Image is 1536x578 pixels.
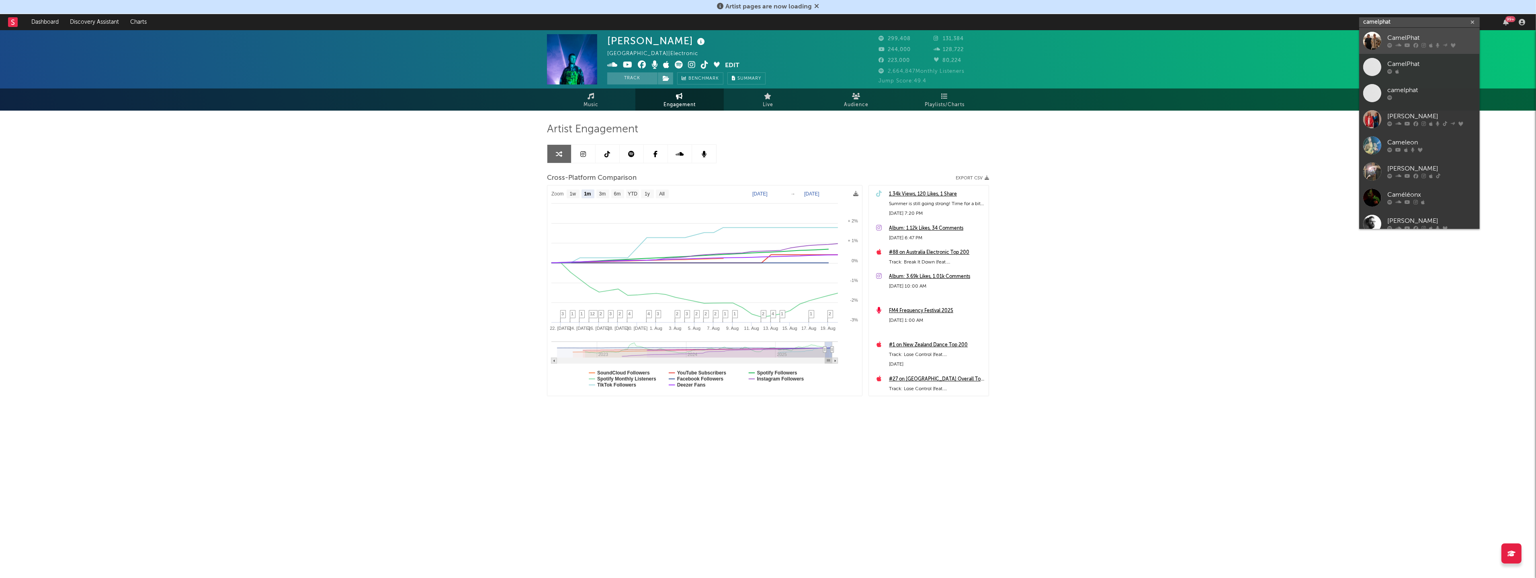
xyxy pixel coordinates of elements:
[889,316,985,325] div: [DATE] 1:00 AM
[125,14,152,30] a: Charts
[1387,33,1476,43] div: CamelPhat
[879,69,965,74] span: 2,664,847 Monthly Listeners
[810,311,812,316] span: 1
[850,298,858,302] text: -2%
[659,191,664,197] text: All
[744,326,759,331] text: 11. Aug
[1387,216,1476,226] div: [PERSON_NAME]
[550,326,571,331] text: 22. [DATE]
[590,311,595,316] span: 12
[570,191,576,197] text: 1w
[889,340,985,350] div: #1 on New Zealand Dance Top 200
[829,311,831,316] span: 2
[714,311,717,316] span: 2
[676,311,678,316] span: 2
[1359,28,1480,54] a: CamelPhat
[804,191,819,197] text: [DATE]
[1387,86,1476,95] div: camelphat
[599,191,606,197] text: 3m
[889,374,985,384] a: #27 on [GEOGRAPHIC_DATA] Overall Top 200
[724,88,812,111] a: Live
[607,49,707,59] div: [GEOGRAPHIC_DATA] | Electronic
[1505,16,1516,22] div: 99 +
[705,311,707,316] span: 2
[801,326,816,331] text: 17. Aug
[607,72,657,84] button: Track
[645,191,650,197] text: 1y
[609,311,612,316] span: 3
[1359,106,1480,132] a: [PERSON_NAME]
[725,4,812,10] span: Artist pages are now loading
[1359,132,1480,158] a: Cameleon
[724,311,726,316] span: 1
[1387,190,1476,200] div: Caméléonx
[657,311,659,316] span: 3
[600,311,602,316] span: 2
[889,384,985,394] div: Track: Lose Control (feat. [GEOGRAPHIC_DATA])
[889,257,985,267] div: Track: Break It Down (feat. [PERSON_NAME]) [Extended]
[1359,211,1480,237] a: [PERSON_NAME]
[1387,138,1476,148] div: Cameleon
[647,311,650,316] span: 4
[1359,17,1480,27] input: Search for artists
[628,311,631,316] span: 4
[889,350,985,360] div: Track: Lose Control (feat. [GEOGRAPHIC_DATA])
[782,326,797,331] text: 15. Aug
[879,58,910,63] span: 223,000
[628,191,637,197] text: YTD
[580,311,583,316] span: 1
[677,72,723,84] a: Benchmark
[725,61,739,71] button: Edit
[889,199,985,209] div: Summer is still going strong! Time for a bit of R&R on the farm after a mad weekend at Unitee & F...
[727,72,766,84] button: Summary
[26,14,64,30] a: Dashboard
[551,191,564,197] text: Zoom
[781,311,783,316] span: 1
[956,176,989,181] button: Export CSV
[626,326,647,331] text: 30. [DATE]
[1387,164,1476,174] div: [PERSON_NAME]
[1359,54,1480,80] a: CamelPhat
[584,100,599,110] span: Music
[607,326,629,331] text: 28. [DATE]
[889,233,985,243] div: [DATE] 6:47 PM
[791,191,795,197] text: →
[889,248,985,257] div: #88 on Australia Electronic Top 200
[618,311,621,316] span: 2
[763,100,773,110] span: Live
[889,224,985,233] a: Album: 1.12k Likes, 34 Comments
[1387,112,1476,121] div: [PERSON_NAME]
[677,370,727,376] text: YouTube Subscribers
[752,191,768,197] text: [DATE]
[889,282,985,291] div: [DATE] 10:00 AM
[934,47,964,52] span: 128,722
[879,78,926,84] span: Jump Score: 49.4
[1359,185,1480,211] a: Caméléonx
[707,326,719,331] text: 7. Aug
[607,34,707,47] div: [PERSON_NAME]
[812,88,901,111] a: Audience
[737,76,761,81] span: Summary
[569,326,590,331] text: 24. [DATE]
[889,360,985,369] div: [DATE]
[879,36,911,41] span: 299,408
[650,326,662,331] text: 1. Aug
[688,74,719,84] span: Benchmark
[762,311,764,316] span: 2
[844,100,869,110] span: Audience
[889,272,985,282] a: Album: 3.69k Likes, 1.01k Comments
[561,311,564,316] span: 3
[757,370,797,376] text: Spotify Followers
[1359,158,1480,185] a: [PERSON_NAME]
[848,218,858,223] text: + 2%
[848,238,858,243] text: + 1%
[664,100,696,110] span: Engagement
[925,100,965,110] span: Playlists/Charts
[889,189,985,199] div: 1.34k Views, 120 Likes, 1 Share
[1503,19,1509,25] button: 99+
[889,306,985,316] div: FM4 Frequency Festival 2025
[733,311,736,316] span: 1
